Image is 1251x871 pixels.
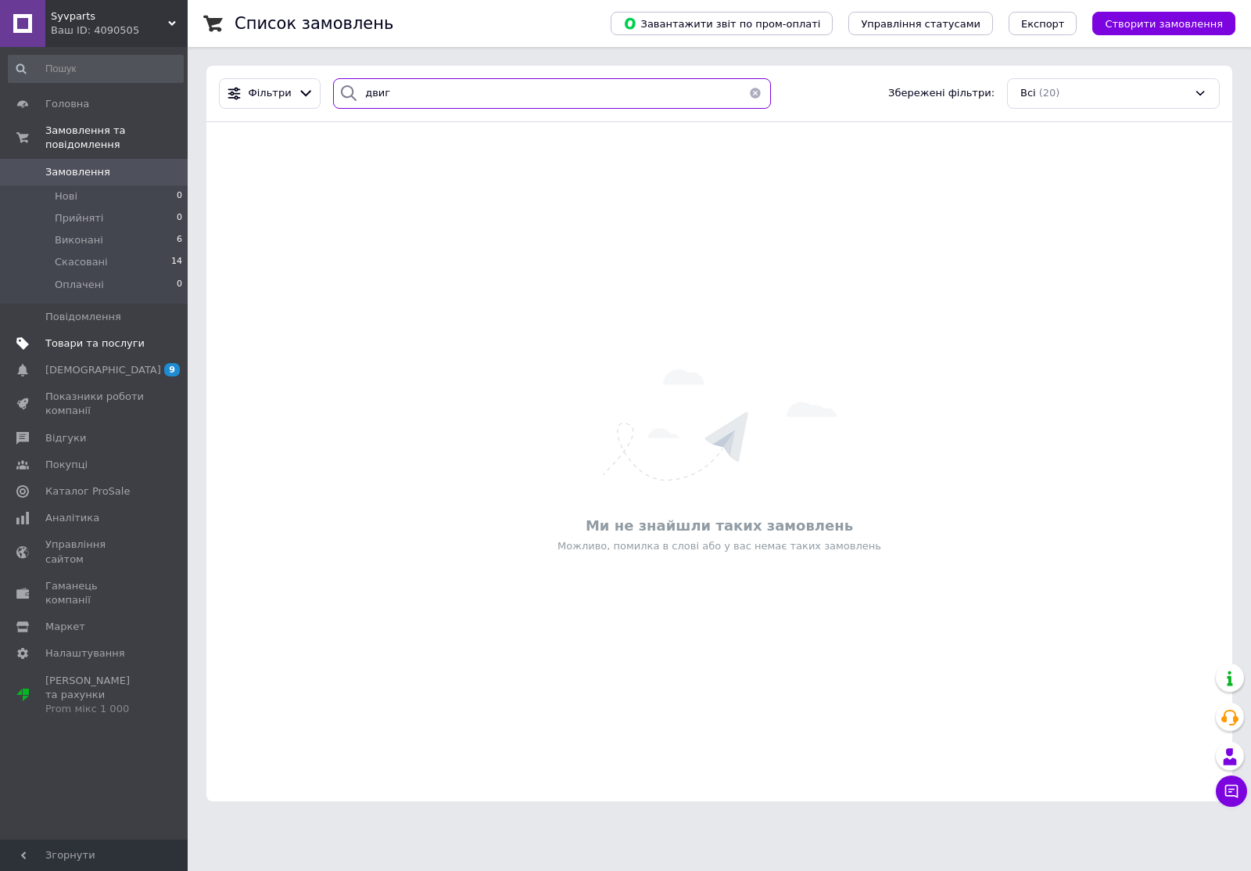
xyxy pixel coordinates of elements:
span: Управління статусами [861,18,980,30]
span: Експорт [1021,18,1065,30]
span: 14 [171,255,182,269]
span: Каталог ProSale [45,484,130,498]
div: Ваш ID: 4090505 [51,23,188,38]
span: [PERSON_NAME] та рахунки [45,674,145,717]
a: Створити замовлення [1077,17,1235,29]
span: 0 [177,189,182,203]
span: Гаманець компанії [45,579,145,607]
span: Всі [1020,86,1036,101]
button: Чат з покупцем [1216,776,1247,807]
h1: Список замовлень [235,14,393,33]
span: Відгуки [45,431,86,445]
img: Нічого не знайдено [603,369,837,480]
span: Управління сайтом [45,538,145,566]
span: Головна [45,97,89,111]
span: Збережені фільтри: [888,86,995,101]
span: 0 [177,278,182,292]
button: Створити замовлення [1092,12,1235,35]
span: Прийняті [55,211,103,225]
span: Syvparts [51,9,168,23]
div: Можливо, помилка в слові або у вас немає таких замовлень [214,539,1224,553]
span: Виконані [55,233,103,247]
button: Управління статусами [848,12,993,35]
span: 9 [164,363,180,376]
span: Повідомлення [45,310,121,324]
span: 0 [177,211,182,225]
span: Покупці [45,458,88,472]
button: Завантажити звіт по пром-оплаті [611,12,833,35]
span: Товари та послуги [45,337,145,351]
span: [DEMOGRAPHIC_DATA] [45,363,161,377]
span: Завантажити звіт по пром-оплаті [623,16,820,31]
span: Замовлення [45,165,110,179]
span: Скасовані [55,255,108,269]
span: Створити замовлення [1105,18,1223,30]
input: Пошук [8,55,184,83]
span: Нові [55,189,77,203]
span: Замовлення та повідомлення [45,124,188,152]
span: (20) [1039,87,1060,99]
button: Експорт [1009,12,1077,35]
span: Оплачені [55,278,104,292]
div: Ми не знайшли таких замовлень [214,516,1224,535]
input: Пошук за номером замовлення, ПІБ покупця, номером телефону, Email, номером накладної [333,78,771,109]
span: Фільтри [249,86,292,101]
div: Prom мікс 1 000 [45,702,145,716]
span: Показники роботи компанії [45,390,145,418]
span: Маркет [45,620,85,634]
span: Налаштування [45,646,125,660]
span: 6 [177,233,182,247]
button: Очистить [740,78,771,109]
span: Аналітика [45,511,99,525]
